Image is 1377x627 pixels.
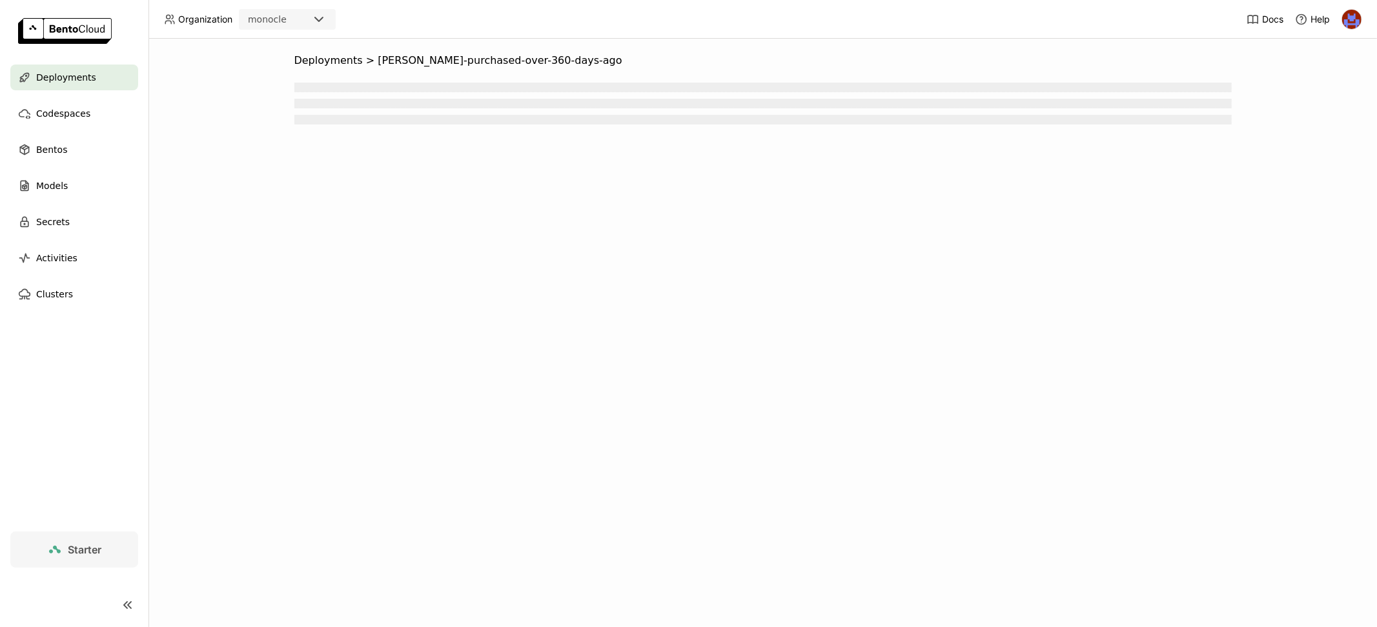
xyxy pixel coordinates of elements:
[68,543,101,556] span: Starter
[18,18,112,44] img: logo
[1247,13,1283,26] a: Docs
[288,14,289,26] input: Selected monocle.
[36,70,96,85] span: Deployments
[378,54,622,67] span: [PERSON_NAME]-purchased-over-360-days-ago
[178,14,232,25] span: Organization
[10,532,138,568] a: Starter
[1295,13,1330,26] div: Help
[36,106,90,121] span: Codespaces
[10,245,138,271] a: Activities
[36,142,67,157] span: Bentos
[248,13,287,26] div: monocle
[1311,14,1330,25] span: Help
[10,281,138,307] a: Clusters
[1262,14,1283,25] span: Docs
[294,54,363,67] span: Deployments
[36,178,68,194] span: Models
[363,54,378,67] span: >
[10,209,138,235] a: Secrets
[10,101,138,126] a: Codespaces
[10,137,138,163] a: Bentos
[10,65,138,90] a: Deployments
[36,250,77,266] span: Activities
[36,214,70,230] span: Secrets
[294,54,1232,67] nav: Breadcrumbs navigation
[1342,10,1362,29] img: Noa Tavron
[36,286,73,302] span: Clusters
[10,173,138,199] a: Models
